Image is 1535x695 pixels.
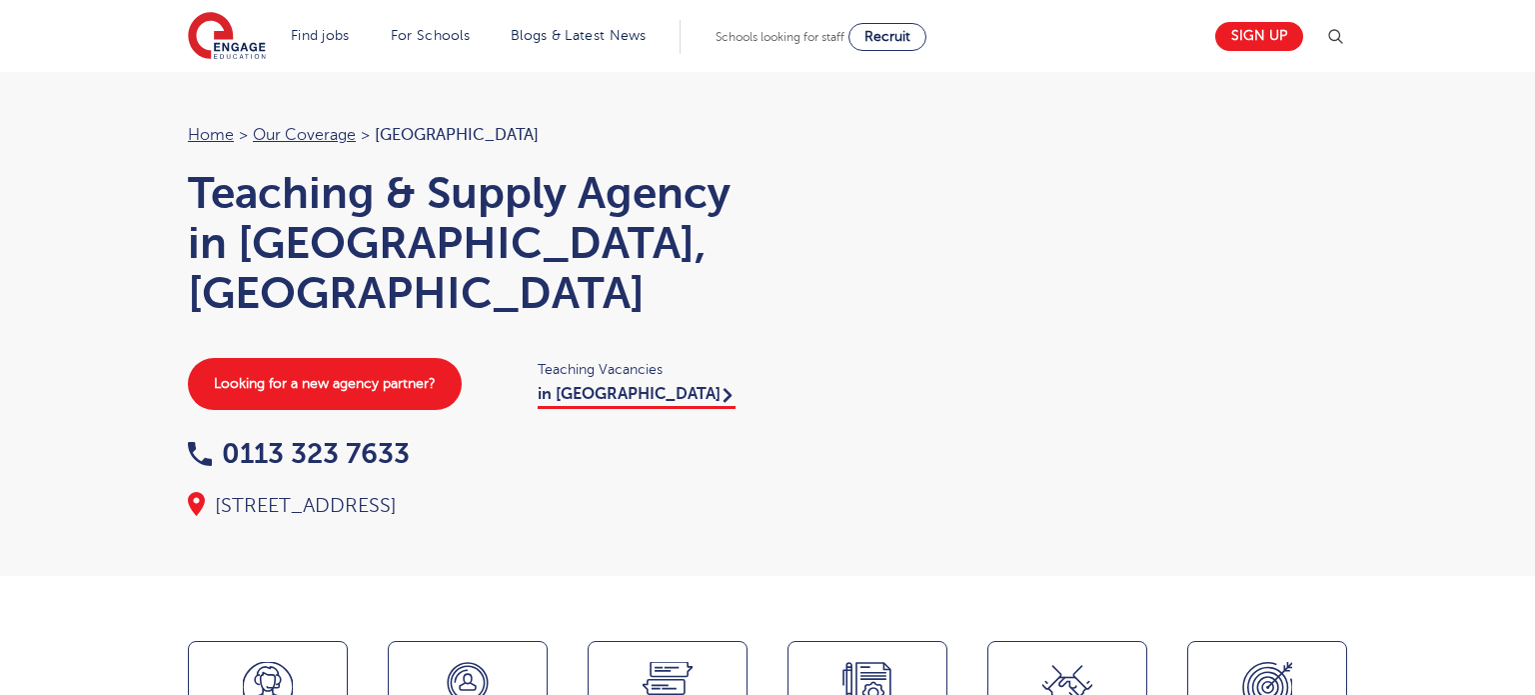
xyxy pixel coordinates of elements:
[1215,22,1303,51] a: Sign up
[188,122,748,148] nav: breadcrumb
[188,168,748,318] h1: Teaching & Supply Agency in [GEOGRAPHIC_DATA], [GEOGRAPHIC_DATA]
[188,358,462,410] a: Looking for a new agency partner?
[239,126,248,144] span: >
[848,23,926,51] a: Recruit
[391,28,470,43] a: For Schools
[253,126,356,144] a: Our coverage
[864,29,910,44] span: Recruit
[188,492,748,520] div: [STREET_ADDRESS]
[188,126,234,144] a: Home
[361,126,370,144] span: >
[538,358,748,381] span: Teaching Vacancies
[375,126,539,144] span: [GEOGRAPHIC_DATA]
[716,30,844,44] span: Schools looking for staff
[511,28,647,43] a: Blogs & Latest News
[291,28,350,43] a: Find jobs
[188,438,410,469] a: 0113 323 7633
[538,385,736,409] a: in [GEOGRAPHIC_DATA]
[188,12,266,62] img: Engage Education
